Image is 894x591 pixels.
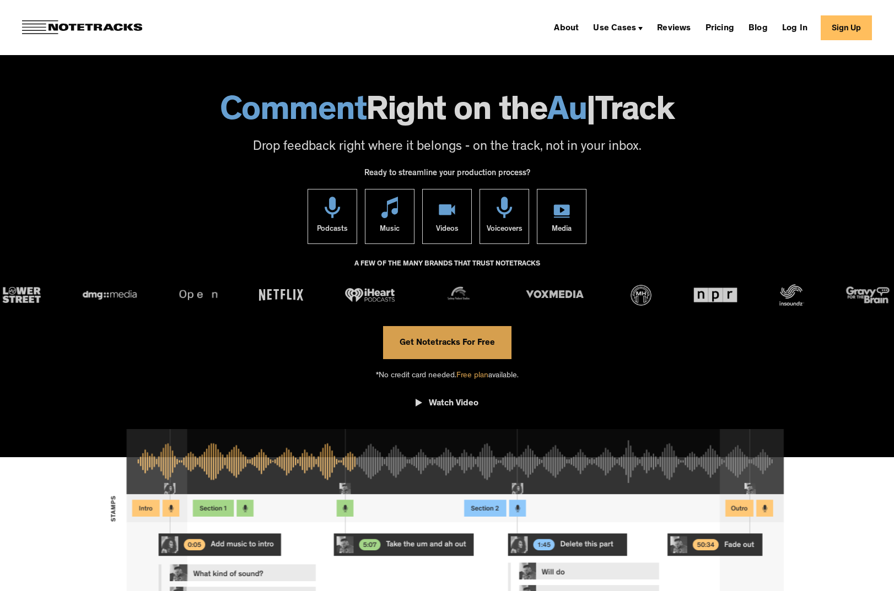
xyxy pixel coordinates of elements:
[593,24,636,33] div: Use Cases
[376,359,519,391] div: *No credit card needed. available.
[778,19,812,36] a: Log In
[365,189,414,244] a: Music
[537,189,586,244] a: Media
[11,96,883,130] h1: Right on the Track
[317,218,348,243] div: Podcasts
[436,218,459,243] div: Videos
[416,390,478,421] a: open lightbox
[383,326,511,359] a: Get Notetracks For Free
[550,19,583,36] a: About
[308,189,357,244] a: Podcasts
[480,189,529,244] a: Voiceovers
[653,19,695,36] a: Reviews
[11,138,883,157] p: Drop feedback right where it belongs - on the track, not in your inbox.
[429,398,478,409] div: Watch Video
[547,96,586,130] span: Au
[354,255,540,285] div: A FEW OF THE MANY BRANDS THAT TRUST NOTETRACKS
[552,218,572,243] div: Media
[589,19,647,36] div: Use Cases
[586,96,595,130] span: |
[701,19,739,36] a: Pricing
[487,218,523,243] div: Voiceovers
[220,96,367,130] span: Comment
[364,162,530,189] div: Ready to streamline your production process?
[744,19,772,36] a: Blog
[422,189,472,244] a: Videos
[456,372,488,380] span: Free plan
[821,15,872,40] a: Sign Up
[380,218,400,243] div: Music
